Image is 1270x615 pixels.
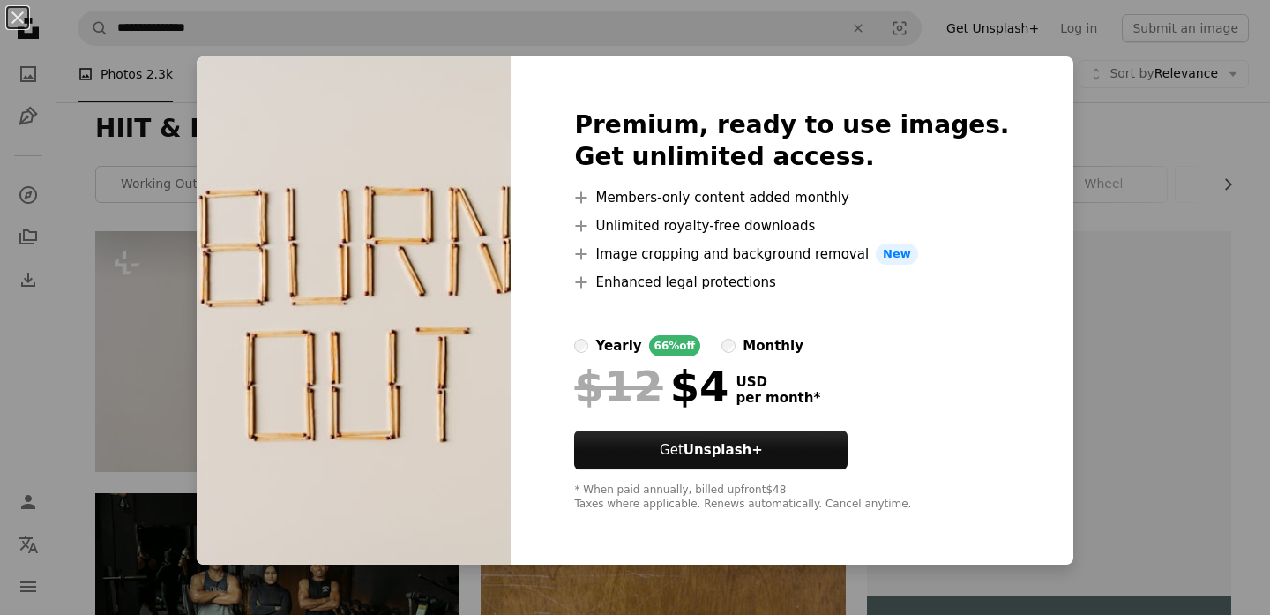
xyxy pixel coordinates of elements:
[574,431,848,469] button: GetUnsplash+
[574,109,1009,173] h2: Premium, ready to use images. Get unlimited access.
[876,244,918,265] span: New
[574,339,588,353] input: yearly66%off
[736,374,820,390] span: USD
[574,364,728,409] div: $4
[574,244,1009,265] li: Image cropping and background removal
[649,335,701,356] div: 66% off
[574,187,1009,208] li: Members-only content added monthly
[595,335,641,356] div: yearly
[684,442,763,458] strong: Unsplash+
[574,215,1009,236] li: Unlimited royalty-free downloads
[197,56,511,565] img: premium_photo-1745620179714-0b2ca583e54f
[721,339,736,353] input: monthly
[574,364,662,409] span: $12
[574,272,1009,293] li: Enhanced legal protections
[574,484,1009,512] div: * When paid annually, billed upfront $48 Taxes where applicable. Renews automatically. Cancel any...
[743,335,803,356] div: monthly
[736,390,820,406] span: per month *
